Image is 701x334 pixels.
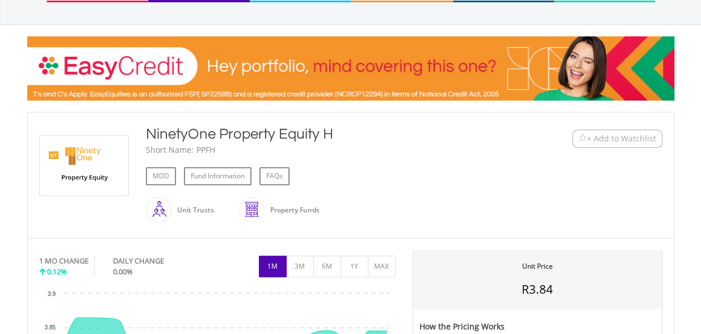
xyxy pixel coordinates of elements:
a: MDD [146,167,176,185]
span: 0.12% [47,266,67,277]
button: 3M [286,256,314,277]
button: 1Y [341,256,368,277]
div: PPFH [196,144,215,156]
a: Fund Information [184,167,251,185]
button: Watchlist + Add to Watchlist [572,130,662,148]
button: MAX [368,256,396,277]
div: Unit Trusts [171,197,214,224]
div: NinetyOne Property Equity H [146,124,502,144]
a: FAQs [259,167,289,185]
div: Short Name: [146,144,194,156]
span: R3.84 [522,281,553,297]
img: UT.ZA.PPFH.png [41,136,127,195]
div: 1 MO CHANGE [39,256,89,266]
div: DAILY CHANGE [113,256,202,266]
img: EasyCredit Promotion Banner [27,36,674,101]
span: How the Pricing Works [419,321,505,332]
text: 3.9 [48,291,56,297]
div: Property Funds [265,197,320,224]
div: Unit Price [522,261,553,271]
span: 0.00% [113,266,133,277]
img: Watchlist [578,134,587,143]
span: + Add to Watchlist [587,133,656,144]
button: 6M [313,256,341,277]
text: 3.85 [44,324,56,331]
button: 1M [259,256,287,277]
